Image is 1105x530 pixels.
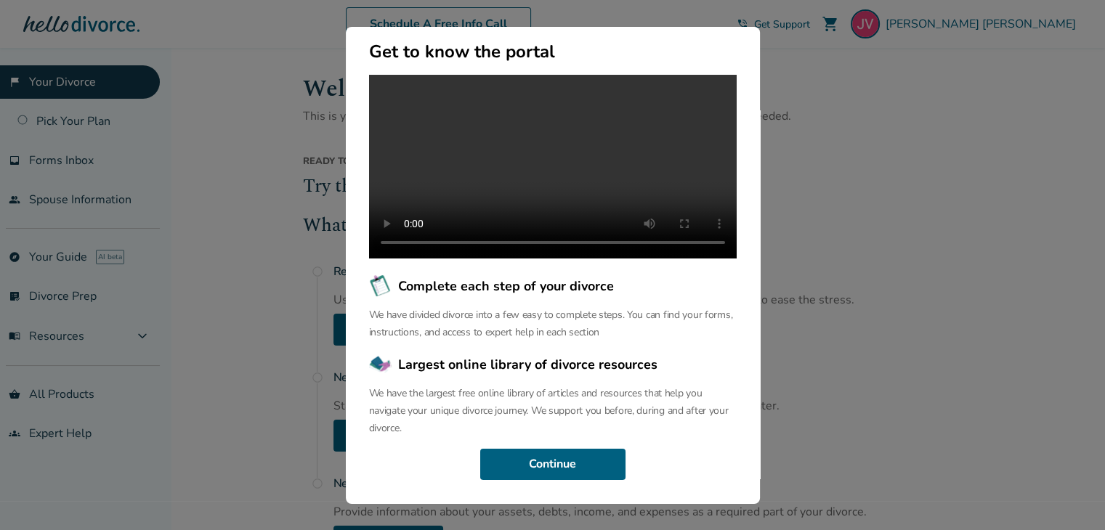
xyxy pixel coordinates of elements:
img: Complete each step of your divorce [369,274,392,298]
button: Continue [480,449,626,481]
span: Complete each step of your divorce [398,277,614,295]
p: We have divided divorce into a few easy to complete steps. You can find your forms, instructions,... [369,306,737,341]
iframe: Chat Widget [1032,460,1105,530]
h2: Get to know the portal [369,40,737,63]
p: We have the largest free online library of articles and resources that help you navigate your uni... [369,385,737,437]
span: Largest online library of divorce resources [398,355,657,374]
img: Largest online library of divorce resources [369,353,392,376]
